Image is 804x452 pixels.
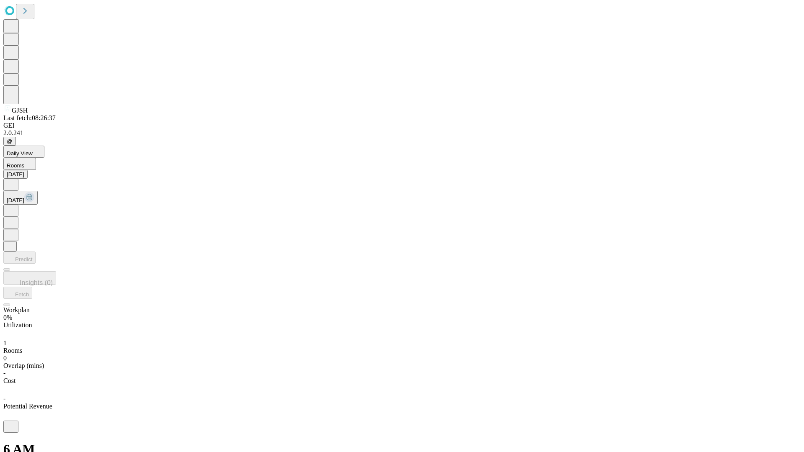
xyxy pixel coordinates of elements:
span: Utilization [3,321,32,329]
span: Overlap (mins) [3,362,44,369]
span: Rooms [7,162,24,169]
span: - [3,370,5,377]
button: Fetch [3,287,32,299]
span: 0 [3,354,7,362]
div: GEI [3,122,801,129]
span: Daily View [7,150,33,157]
span: 0% [3,314,12,321]
span: Workplan [3,306,30,313]
span: Last fetch: 08:26:37 [3,114,56,121]
span: @ [7,138,13,144]
button: [DATE] [3,170,28,179]
button: Rooms [3,158,36,170]
span: [DATE] [7,197,24,203]
button: @ [3,137,16,146]
span: GJSH [12,107,28,114]
button: [DATE] [3,191,38,205]
button: Daily View [3,146,44,158]
div: 2.0.241 [3,129,801,137]
span: Rooms [3,347,22,354]
span: Cost [3,377,15,384]
span: Potential Revenue [3,403,52,410]
button: Insights (0) [3,271,56,285]
span: - [3,395,5,402]
span: Insights (0) [20,279,53,286]
span: 1 [3,339,7,347]
button: Predict [3,252,36,264]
